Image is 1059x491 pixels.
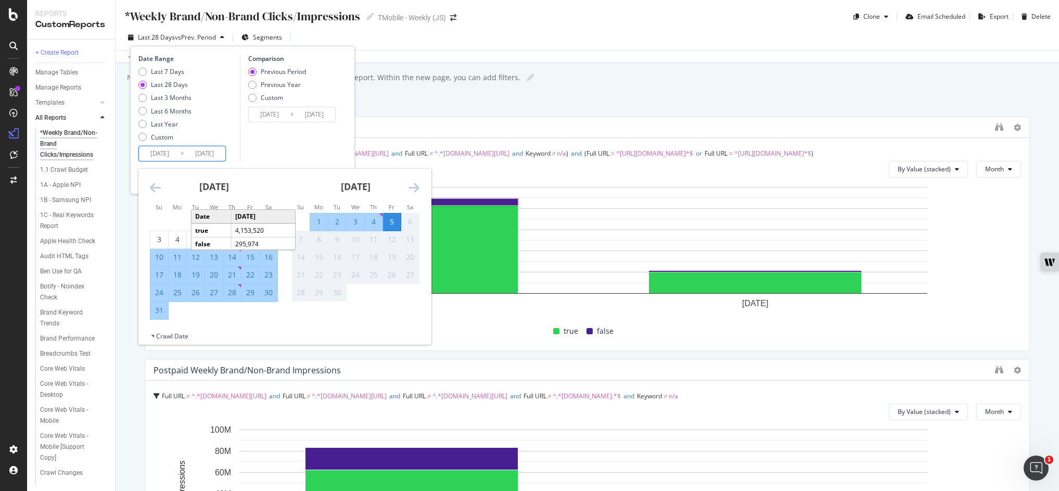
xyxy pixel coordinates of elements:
div: TMobile - Weekly (JS) [378,12,446,23]
span: ≠ [307,392,311,400]
td: Not available. Friday, September 26, 2025 [383,266,401,284]
td: Selected. Wednesday, August 13, 2025 [205,248,223,266]
div: 9 [328,234,346,245]
div: Previous Year [261,80,301,89]
td: Not available. Sunday, September 28, 2025 [292,284,310,301]
div: 8 [241,234,259,245]
div: 4 [365,217,382,227]
span: ≠ [548,392,552,400]
a: Manage Reports [35,82,108,93]
div: Postpaid Weekly Brand/non-brand Impressions [154,365,341,375]
div: Last 28 Days [151,80,188,89]
td: Not available. Monday, September 22, 2025 [310,266,328,284]
td: Not available. Friday, September 12, 2025 [383,231,401,248]
svg: A chart. [154,182,1013,315]
div: 20 [401,252,419,262]
span: Month [985,165,1004,173]
small: Sa [265,203,272,211]
td: Selected. Tuesday, August 26, 2025 [187,284,205,301]
input: Start Date [139,146,181,161]
div: 14 [223,252,241,262]
a: Botify - Noindex Check [40,281,108,303]
small: Su [297,203,304,211]
a: Brand Keyword Trends [40,307,108,329]
div: CustomReports [35,19,107,31]
td: Not available. Saturday, September 20, 2025 [401,248,419,266]
div: 1C - Real Keywords Report [40,210,99,232]
div: Brand Keyword Trends [40,307,98,329]
button: Segments [237,29,286,46]
div: 18 [169,270,186,280]
div: Move forward to switch to the next month. [409,181,419,194]
td: Selected. Sunday, August 24, 2025 [150,284,169,301]
span: By Value (stacked) [898,407,951,416]
a: Manage Tables [35,67,108,78]
text: 80M [215,447,231,456]
span: Full URL [403,392,426,400]
td: Selected. Wednesday, September 3, 2025 [347,213,365,231]
div: Last 6 Months [151,107,192,116]
div: Ben Use for QA [40,266,82,277]
span: ^[URL][DOMAIN_NAME]*$ [616,149,693,158]
td: Not available. Monday, September 8, 2025 [310,231,328,248]
a: *Weekly Brand/Non-Brand Clicks/Impressions [40,128,108,160]
div: 1B - Samsung NPI [40,195,91,206]
td: Selected. Thursday, August 14, 2025 [223,248,241,266]
span: n/a [557,149,566,158]
span: vs Prev. Period [175,33,216,42]
div: 7 [223,234,241,245]
div: 5 [383,217,401,227]
small: Th [228,203,235,211]
td: Not available. Tuesday, September 30, 2025 [328,284,347,301]
td: Selected. Saturday, August 23, 2025 [260,266,278,284]
button: Clone [849,8,892,25]
div: Previous Year [248,80,306,89]
button: Month [976,404,1021,420]
a: Core Web Vitals [40,363,108,374]
div: Last Year [138,120,192,129]
td: Selected as end date. Friday, September 5, 2025 [383,213,401,231]
span: ≠ [552,149,556,158]
span: ≠ [427,392,431,400]
div: Last 7 Days [151,67,184,76]
div: 29 [310,287,328,298]
span: ^.*[DOMAIN_NAME][URL] [435,149,509,158]
td: Selected. Friday, August 29, 2025 [241,284,260,301]
td: Not available. Friday, September 19, 2025 [383,248,401,266]
div: 27 [205,287,223,298]
td: Selected. Saturday, August 16, 2025 [260,248,278,266]
small: Tu [192,203,199,211]
div: 16 [260,252,277,262]
span: 1 [1045,456,1053,464]
div: 17 [347,252,364,262]
button: By Value (stacked) [889,161,968,178]
td: Not available. Thursday, September 11, 2025 [365,231,383,248]
td: Selected. Wednesday, August 20, 2025 [205,266,223,284]
a: + Create Report [35,47,108,58]
td: Not available. Tuesday, September 23, 2025 [328,266,347,284]
div: Email Scheduled [917,12,965,21]
td: Selected. Wednesday, August 27, 2025 [205,284,223,301]
button: Last 28 DaysvsPrev. Period [124,29,228,46]
span: ≠ [664,392,667,400]
td: Selected. Tuesday, August 12, 2025 [187,248,205,266]
span: ^.*[DOMAIN_NAME][URL] [192,392,266,400]
div: Last Year [151,120,178,129]
td: Not available. Sunday, September 14, 2025 [292,248,310,266]
a: Crawl Changes [40,468,108,479]
span: and [623,392,634,400]
small: We [210,203,218,211]
div: 2 [260,217,277,227]
span: = [729,149,733,158]
i: Edit report name [366,13,374,20]
button: Export [974,8,1009,25]
span: Full URL [586,149,609,158]
td: Selected. Thursday, September 4, 2025 [365,213,383,231]
div: binoculars [995,366,1003,374]
strong: [DATE] [199,180,229,193]
div: Date Range [138,54,237,63]
small: Mo [173,203,182,211]
span: Full URL [405,149,428,158]
div: 5 [187,234,205,245]
td: Selected. Saturday, August 30, 2025 [260,284,278,301]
